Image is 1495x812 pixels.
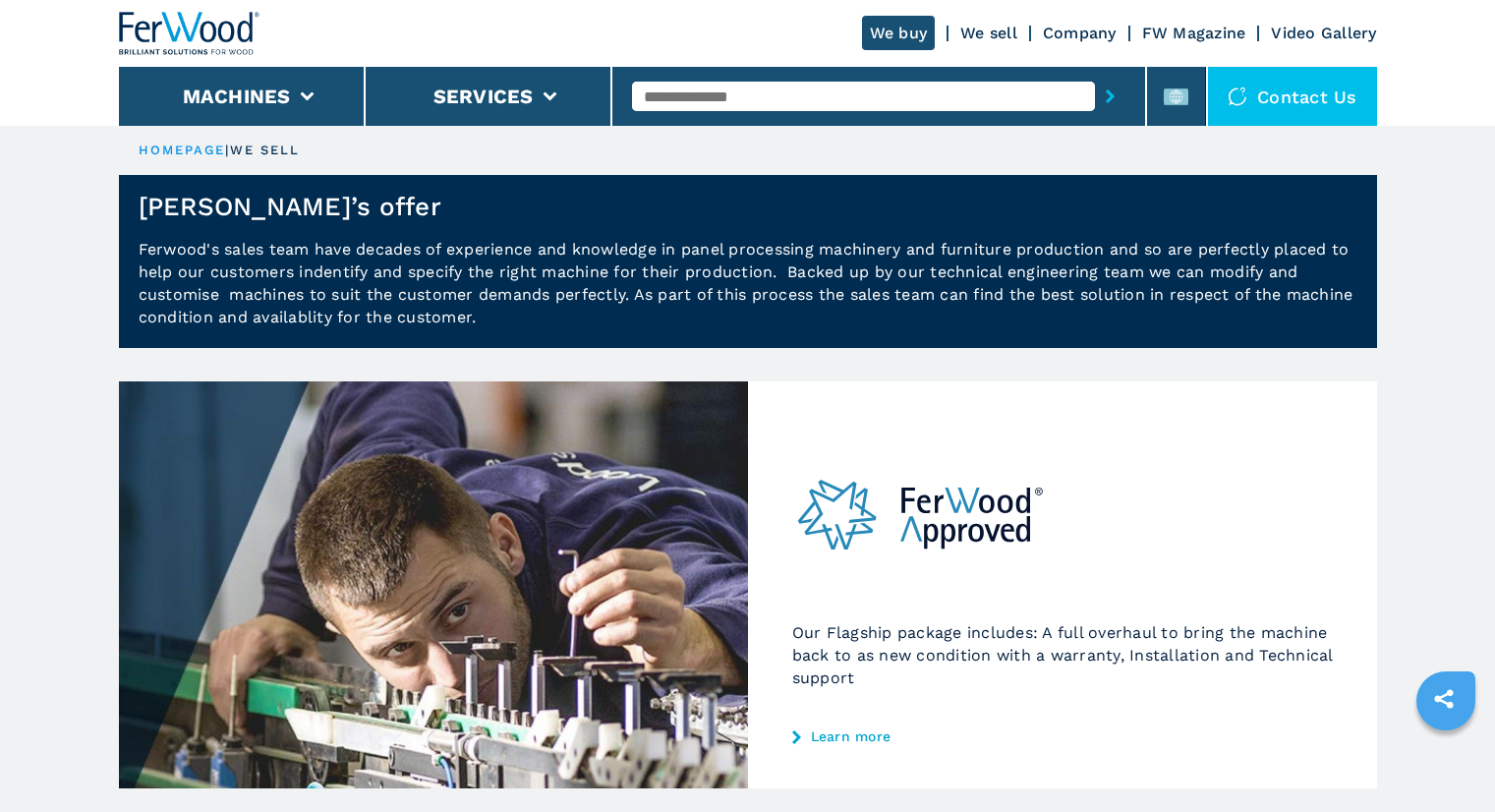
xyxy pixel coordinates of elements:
[1271,24,1376,42] a: Video Gallery
[225,143,229,157] span: |
[139,143,226,157] a: HOMEPAGE
[119,12,260,55] img: Ferwood
[139,191,441,222] h1: [PERSON_NAME]’s offer
[792,621,1333,689] p: Our Flagship package includes: A full overhaul to bring the machine back to as new condition with...
[1142,24,1246,42] a: FW Magazine
[1411,724,1480,797] iframe: Chat
[862,16,936,50] a: We buy
[1095,74,1125,119] button: submit-button
[1228,87,1247,106] img: Contact us
[1208,67,1377,126] div: Contact us
[1419,674,1468,724] a: sharethis
[1043,24,1117,42] a: Company
[230,142,301,159] p: we sell
[960,24,1017,42] a: We sell
[119,238,1377,348] p: Ferwood's sales team have decades of experience and knowledge in panel processing machinery and f...
[183,85,291,108] button: Machines
[792,728,1333,744] a: Learn more
[433,85,534,108] button: Services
